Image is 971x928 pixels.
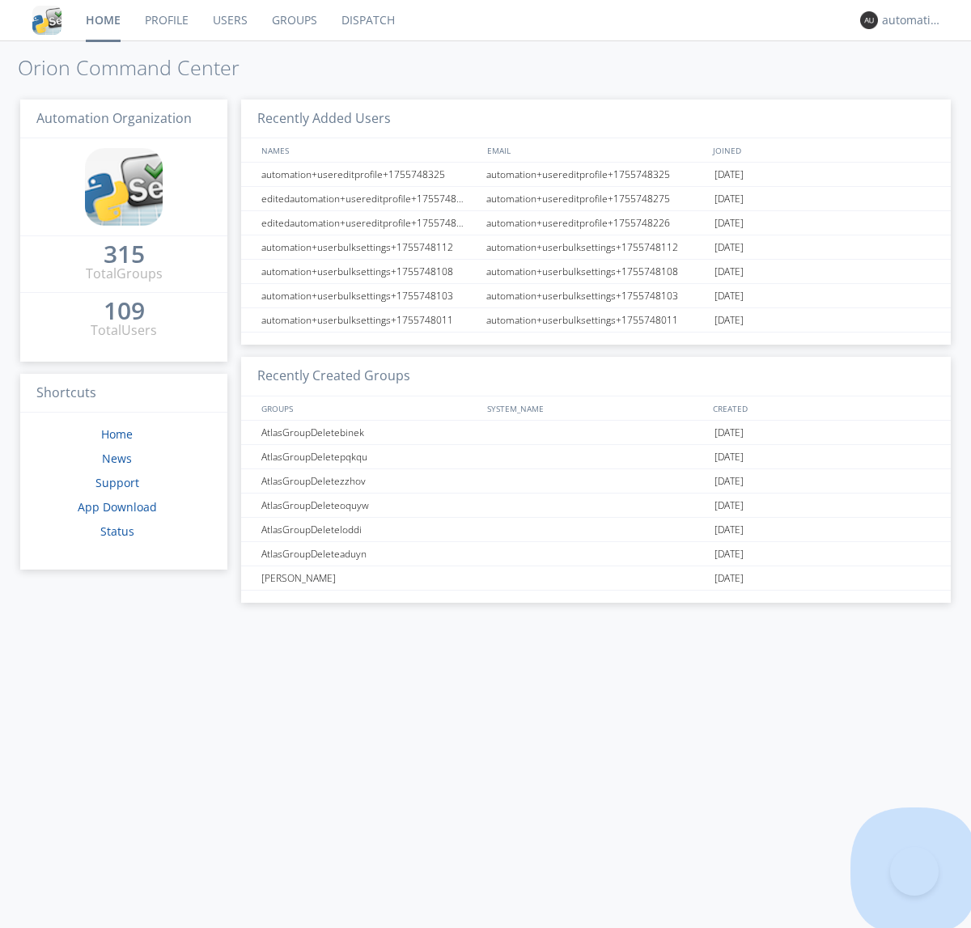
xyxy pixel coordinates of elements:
div: automation+userbulksettings+1755748108 [257,260,481,283]
div: automation+userbulksettings+1755748011 [257,308,481,332]
div: NAMES [257,138,479,162]
a: editedautomation+usereditprofile+1755748226automation+usereditprofile+1755748226[DATE] [241,211,951,235]
div: JOINED [709,138,935,162]
a: News [102,451,132,466]
div: AtlasGroupDeletezzhov [257,469,481,493]
span: Automation Organization [36,109,192,127]
h3: Recently Added Users [241,100,951,139]
img: 373638.png [860,11,878,29]
div: automation+usereditprofile+1755748275 [482,187,710,210]
a: automation+userbulksettings+1755748103automation+userbulksettings+1755748103[DATE] [241,284,951,308]
a: AtlasGroupDeletebinek[DATE] [241,421,951,445]
a: AtlasGroupDeletepqkqu[DATE] [241,445,951,469]
div: automation+userbulksettings+1755748103 [482,284,710,307]
a: editedautomation+usereditprofile+1755748275automation+usereditprofile+1755748275[DATE] [241,187,951,211]
span: [DATE] [714,542,744,566]
span: [DATE] [714,566,744,591]
a: AtlasGroupDeletezzhov[DATE] [241,469,951,494]
div: AtlasGroupDeleteloddi [257,518,481,541]
div: automation+userbulksettings+1755748103 [257,284,481,307]
div: [PERSON_NAME] [257,566,481,590]
div: AtlasGroupDeletebinek [257,421,481,444]
a: AtlasGroupDeleteoquyw[DATE] [241,494,951,518]
div: 109 [104,303,145,319]
a: automation+userbulksettings+1755748011automation+userbulksettings+1755748011[DATE] [241,308,951,333]
span: [DATE] [714,235,744,260]
a: AtlasGroupDeleteloddi[DATE] [241,518,951,542]
div: automation+atlas0033 [882,12,943,28]
a: 109 [104,303,145,321]
div: automation+usereditprofile+1755748325 [482,163,710,186]
img: cddb5a64eb264b2086981ab96f4c1ba7 [85,148,163,226]
span: [DATE] [714,469,744,494]
span: [DATE] [714,518,744,542]
div: Total Groups [86,265,163,283]
a: Status [100,523,134,539]
span: [DATE] [714,308,744,333]
span: [DATE] [714,163,744,187]
div: 315 [104,246,145,262]
div: automation+userbulksettings+1755748011 [482,308,710,332]
span: [DATE] [714,284,744,308]
div: GROUPS [257,396,479,420]
a: [PERSON_NAME][DATE] [241,566,951,591]
span: [DATE] [714,211,744,235]
a: Home [101,426,133,442]
h3: Recently Created Groups [241,357,951,396]
div: CREATED [709,396,935,420]
div: AtlasGroupDeletepqkqu [257,445,481,468]
h3: Shortcuts [20,374,227,413]
a: AtlasGroupDeleteaduyn[DATE] [241,542,951,566]
div: SYSTEM_NAME [483,396,709,420]
span: [DATE] [714,260,744,284]
span: [DATE] [714,445,744,469]
a: Support [95,475,139,490]
span: [DATE] [714,421,744,445]
a: 315 [104,246,145,265]
div: automation+usereditprofile+1755748325 [257,163,481,186]
a: App Download [78,499,157,515]
div: Total Users [91,321,157,340]
img: cddb5a64eb264b2086981ab96f4c1ba7 [32,6,61,35]
div: editedautomation+usereditprofile+1755748275 [257,187,481,210]
span: [DATE] [714,187,744,211]
span: [DATE] [714,494,744,518]
a: automation+userbulksettings+1755748108automation+userbulksettings+1755748108[DATE] [241,260,951,284]
iframe: Toggle Customer Support [890,847,939,896]
div: automation+userbulksettings+1755748112 [257,235,481,259]
div: AtlasGroupDeleteoquyw [257,494,481,517]
div: AtlasGroupDeleteaduyn [257,542,481,566]
div: EMAIL [483,138,709,162]
div: automation+userbulksettings+1755748112 [482,235,710,259]
a: automation+userbulksettings+1755748112automation+userbulksettings+1755748112[DATE] [241,235,951,260]
div: automation+usereditprofile+1755748226 [482,211,710,235]
div: automation+userbulksettings+1755748108 [482,260,710,283]
a: automation+usereditprofile+1755748325automation+usereditprofile+1755748325[DATE] [241,163,951,187]
div: editedautomation+usereditprofile+1755748226 [257,211,481,235]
